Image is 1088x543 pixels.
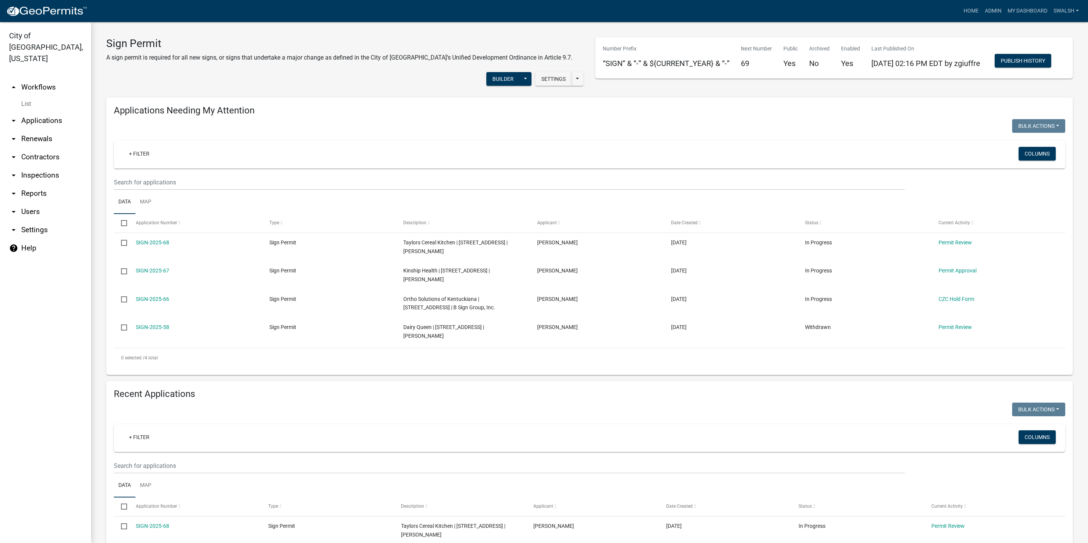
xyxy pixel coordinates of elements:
i: arrow_drop_down [9,225,18,235]
datatable-header-cell: Select [114,497,128,516]
datatable-header-cell: Type [261,497,394,516]
span: In Progress [805,239,832,246]
i: arrow_drop_down [9,116,18,125]
datatable-header-cell: Description [393,497,526,516]
button: Bulk Actions [1012,403,1065,416]
p: Enabled [841,45,860,53]
div: 4 total [114,348,1065,367]
a: My Dashboard [1005,4,1050,18]
span: Sign Permit [269,296,296,302]
span: 10/10/2025 [671,239,687,246]
p: A sign permit is required for all new signs, or signs that undertake a major change as defined in... [106,53,572,62]
datatable-header-cell: Current Activity [931,214,1065,232]
span: Sign Permit [269,268,296,274]
h5: 69 [741,59,772,68]
h4: Recent Applications [114,389,1065,400]
span: Type [269,220,279,225]
span: Application Number [136,504,177,509]
span: In Progress [805,268,832,274]
a: SIGN-2025-67 [136,268,169,274]
button: Columns [1019,430,1056,444]
button: Builder [486,72,520,86]
p: Next Number [741,45,772,53]
button: Publish History [995,54,1051,68]
span: Current Activity [931,504,963,509]
span: 10/07/2025 [671,296,687,302]
p: Archived [809,45,830,53]
span: Type [268,504,278,509]
span: Sign Permit [268,523,295,529]
a: Permit Review [939,324,972,330]
a: + Filter [123,147,156,161]
i: help [9,244,18,253]
p: Last Published On [871,45,980,53]
a: Map [135,474,156,498]
a: SIGN-2025-68 [136,523,169,529]
datatable-header-cell: Current Activity [924,497,1057,516]
datatable-header-cell: Applicant [526,497,659,516]
span: Date Created [671,220,698,225]
a: Data [114,474,135,498]
span: Current Activity [939,220,970,225]
span: Laura Johnston [537,296,578,302]
h3: Sign Permit [106,37,572,50]
a: Map [135,190,156,214]
span: Patrick H. Clifford [537,268,578,274]
a: Admin [982,4,1005,18]
i: arrow_drop_down [9,189,18,198]
span: Sign Permit [269,239,296,246]
span: Dairy Queen | 1710 Veterans Parkway | John S. Odom [403,324,484,339]
a: swalsh [1050,4,1082,18]
span: Status [805,220,818,225]
button: Columns [1019,147,1056,161]
datatable-header-cell: Date Created [659,497,791,516]
a: Permit Review [939,239,972,246]
h5: No [809,59,830,68]
datatable-header-cell: Application Number [128,214,262,232]
i: arrow_drop_down [9,153,18,162]
span: Ortho Solutions of Kentuckiana | 310 Spring Street | B Sign Group, Inc. [403,296,495,311]
span: Description [401,504,424,509]
span: 10/10/2025 [666,523,682,529]
p: Number Prefix [603,45,730,53]
p: Public [783,45,798,53]
span: Marshall Pence [533,523,574,529]
span: 09/15/2025 [671,324,687,330]
input: Search for applications [114,175,905,190]
span: In Progress [799,523,825,529]
span: Applicant [533,504,553,509]
datatable-header-cell: Description [396,214,530,232]
span: In Progress [805,296,832,302]
i: arrow_drop_down [9,207,18,216]
h5: “SIGN” & “-” & ${CURRENT_YEAR} & “-” [603,59,730,68]
span: Marshall Pence [537,239,578,246]
input: Search for applications [114,458,905,474]
i: arrow_drop_down [9,171,18,180]
a: Permit Review [931,523,965,529]
span: Applicant [537,220,557,225]
h5: Yes [783,59,798,68]
span: 10/08/2025 [671,268,687,274]
span: Withdrawn [805,324,831,330]
datatable-header-cell: Date Created [664,214,798,232]
a: CZC Hold Form [939,296,974,302]
span: [DATE] 02:16 PM EDT by zgiuffre [871,59,980,68]
span: 0 selected / [121,355,145,360]
span: Taylors Cereal Kitchen | 438 Spring Street Jeffersonville,IN 47130 | Marshall Pence [403,239,508,254]
i: arrow_drop_down [9,134,18,143]
a: Home [961,4,982,18]
a: Permit Approval [939,268,976,274]
a: SIGN-2025-58 [136,324,169,330]
span: Taylors Cereal Kitchen | 438 Spring Street Jeffersonville,IN 47130 | Marshall Pence [401,523,505,538]
datatable-header-cell: Applicant [530,214,664,232]
h5: Yes [841,59,860,68]
datatable-header-cell: Status [791,497,924,516]
h4: Applications Needing My Attention [114,105,1065,116]
span: Status [799,504,812,509]
span: Sign Permit [269,324,296,330]
button: Bulk Actions [1012,119,1065,133]
a: SIGN-2025-66 [136,296,169,302]
span: Kinship Health | 1453 East 10th St, Jeffersonville, IN 47130 | Patrick H Clifford [403,268,490,282]
a: Data [114,190,135,214]
span: John Odom [537,324,578,330]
